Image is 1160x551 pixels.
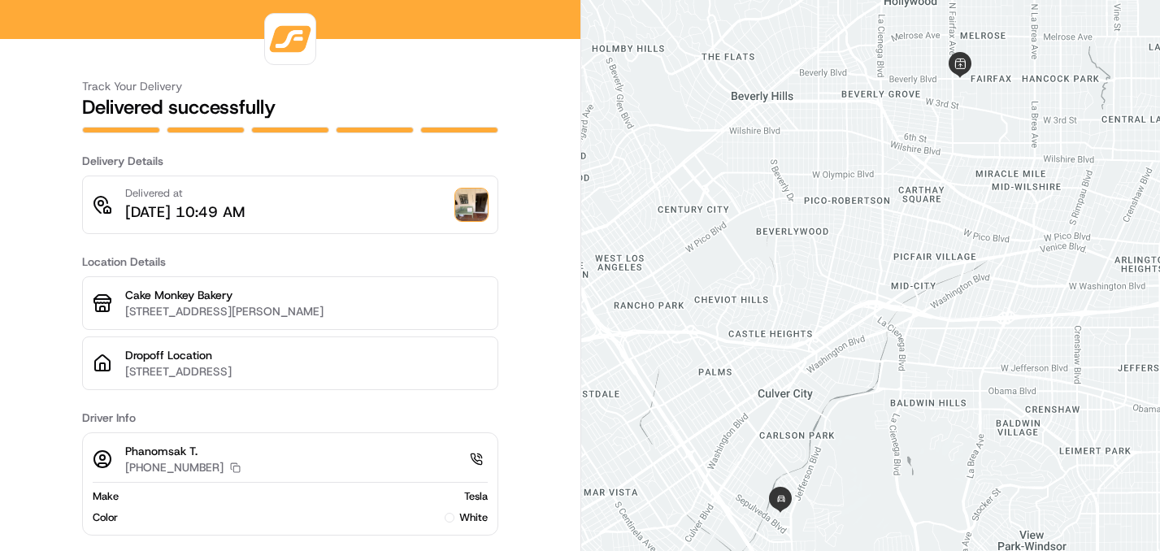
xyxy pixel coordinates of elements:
span: white [459,510,488,525]
h3: Delivery Details [82,153,498,169]
h3: Location Details [82,254,498,270]
h3: Driver Info [82,410,498,426]
h3: Track Your Delivery [82,78,498,94]
p: Dropoff Location [125,347,488,363]
p: [PHONE_NUMBER] [125,459,224,475]
span: Tesla [464,489,488,504]
p: [DATE] 10:49 AM [125,201,245,223]
p: [STREET_ADDRESS][PERSON_NAME] [125,303,488,319]
img: photo_proof_of_delivery image [455,189,488,221]
p: Delivered at [125,186,245,201]
p: [STREET_ADDRESS] [125,363,488,380]
p: Phanomsak T. [125,443,241,459]
p: Cake Monkey Bakery [125,287,488,303]
h2: Delivered successfully [82,94,498,120]
img: logo-public_tracking_screen-VNDR-1688417501853.png [268,17,312,61]
span: Make [93,489,119,504]
span: Color [93,510,118,525]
